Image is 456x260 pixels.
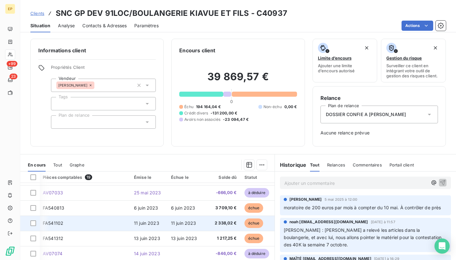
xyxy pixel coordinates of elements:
[196,104,221,110] span: 194 164,04 €
[208,205,237,211] span: 3 709,10 €
[386,55,422,61] span: Gestion du risque
[171,220,196,226] span: 11 juin 2023
[5,4,15,14] div: EP
[134,236,160,241] span: 13 juin 2023
[208,220,237,226] span: 2 338,02 €
[171,236,197,241] span: 13 juin 2023
[5,75,15,85] a: 23
[371,220,395,224] span: [DATE] à 11:57
[275,161,307,169] h6: Historique
[284,205,441,210] span: moratoire de 200 euros par mois à compter du 10 mai. À contrôler de près
[134,190,161,195] span: 25 mai 2023
[320,130,438,136] span: Aucune relance prévue
[58,83,87,87] span: [PERSON_NAME]
[134,205,158,211] span: 6 juin 2023
[318,55,351,61] span: Limite d’encours
[184,104,193,110] span: Échu
[208,235,237,242] span: 1 217,25 €
[211,110,237,116] span: -131 200,00 €
[320,94,438,102] h6: Relance
[51,65,156,74] span: Propriétés Client
[179,47,215,54] h6: Encours client
[58,23,75,29] span: Analyse
[284,227,443,247] span: [PERSON_NAME] : [PERSON_NAME] a relevé les articles dans la boulangerie, et avec lui, nous allons...
[53,162,62,167] span: Tout
[327,162,345,167] span: Relances
[244,175,269,180] div: Statut
[289,197,322,202] span: [PERSON_NAME]
[263,104,282,110] span: Non-échu
[5,62,15,72] a: +99
[43,251,62,256] span: AV07074
[94,82,99,88] input: Ajouter une valeur
[5,246,15,256] img: Logo LeanPay
[244,218,263,228] span: échue
[30,10,44,16] a: Clients
[244,234,263,243] span: échue
[171,205,195,211] span: 6 juin 2023
[381,39,446,82] button: Gestion du risqueSurveiller ce client en intégrant votre outil de gestion des risques client.
[134,220,159,226] span: 11 juin 2023
[56,8,287,19] h3: SNC GP DEV 91LOC/BOULANGERIE KIAVUE ET FILS - C40937
[43,205,64,211] span: FA540813
[134,175,163,180] div: Émise le
[244,188,269,198] span: à déduire
[325,198,358,201] span: 5 mai 2025 à 12:00
[208,175,237,180] div: Solde dû
[208,190,237,196] span: -666,00 €
[386,63,440,78] span: Surveiller ce client en intégrant votre outil de gestion des risques client.
[313,39,377,82] button: Limite d’encoursAjouter une limite d’encours autorisé
[38,47,156,54] h6: Informations client
[82,23,127,29] span: Contacts & Adresses
[389,162,414,167] span: Portail client
[85,174,92,180] span: 19
[43,174,126,180] div: Pièces comptables
[326,111,406,118] span: DOSSIER CONFIE A [PERSON_NAME]
[208,250,237,257] span: -846,00 €
[70,162,85,167] span: Graphe
[30,23,50,29] span: Situation
[244,249,269,258] span: à déduire
[43,220,63,226] span: FA541102
[184,117,220,122] span: Avoirs non associés
[43,236,63,241] span: FA541312
[284,104,297,110] span: 0,00 €
[230,99,233,104] span: 0
[184,110,208,116] span: Crédit divers
[134,23,159,29] span: Paramètres
[134,251,160,256] span: 14 juin 2023
[244,203,263,213] span: échue
[223,117,249,122] span: -23 094,47 €
[310,162,320,167] span: Tout
[7,61,17,67] span: +99
[43,190,63,195] span: AV07033
[289,219,368,225] span: noah [EMAIL_ADDRESS][DOMAIN_NAME]
[28,162,46,167] span: En cours
[318,63,372,73] span: Ajouter une limite d’encours autorisé
[353,162,382,167] span: Commentaires
[30,11,44,16] span: Clients
[56,119,61,125] input: Ajouter une valeur
[9,74,17,79] span: 23
[434,238,450,254] div: Open Intercom Messenger
[171,175,200,180] div: Échue le
[402,21,433,31] button: Actions
[179,70,297,89] h2: 39 869,57 €
[56,101,61,107] input: Ajouter une valeur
